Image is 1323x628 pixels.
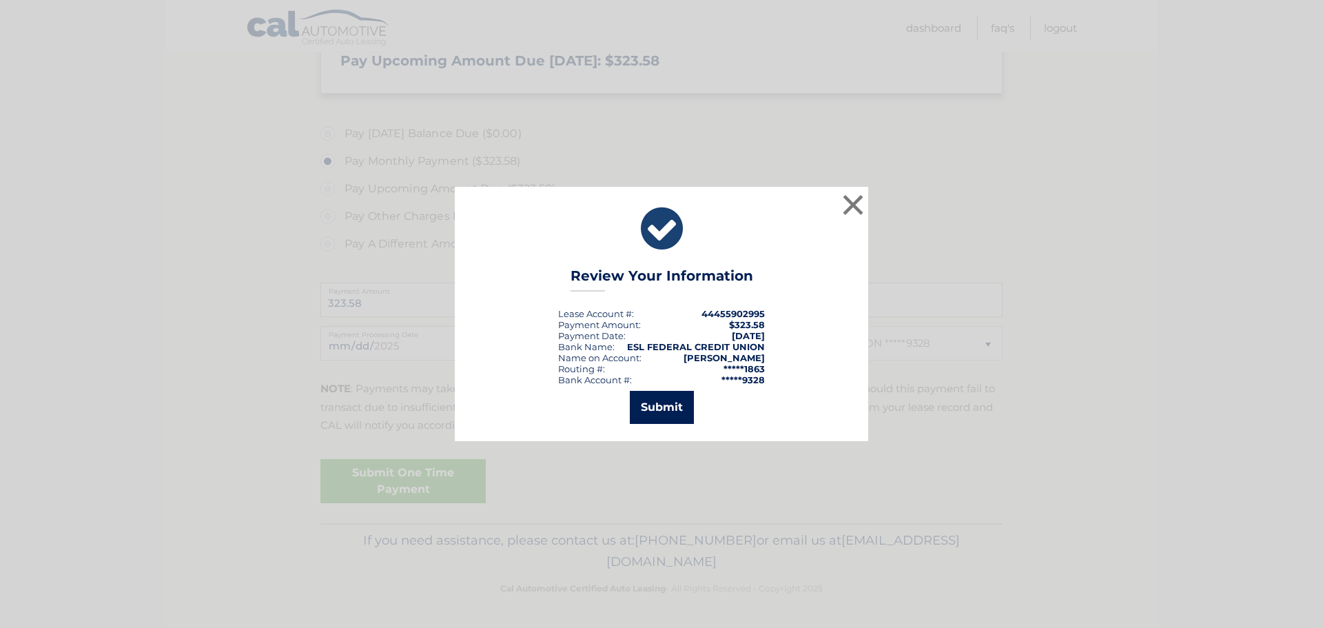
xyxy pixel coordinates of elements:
div: Routing #: [558,363,605,374]
strong: 44455902995 [701,308,765,319]
div: Lease Account #: [558,308,634,319]
button: × [839,191,867,219]
span: $323.58 [729,319,765,330]
div: Bank Account #: [558,374,632,385]
h3: Review Your Information [571,267,753,292]
div: Payment Amount: [558,319,641,330]
button: Submit [630,391,694,424]
strong: ESL FEDERAL CREDIT UNION [627,341,765,352]
span: [DATE] [732,330,765,341]
div: Bank Name: [558,341,615,352]
div: Name on Account: [558,352,642,363]
strong: [PERSON_NAME] [684,352,765,363]
span: Payment Date [558,330,624,341]
div: : [558,330,626,341]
